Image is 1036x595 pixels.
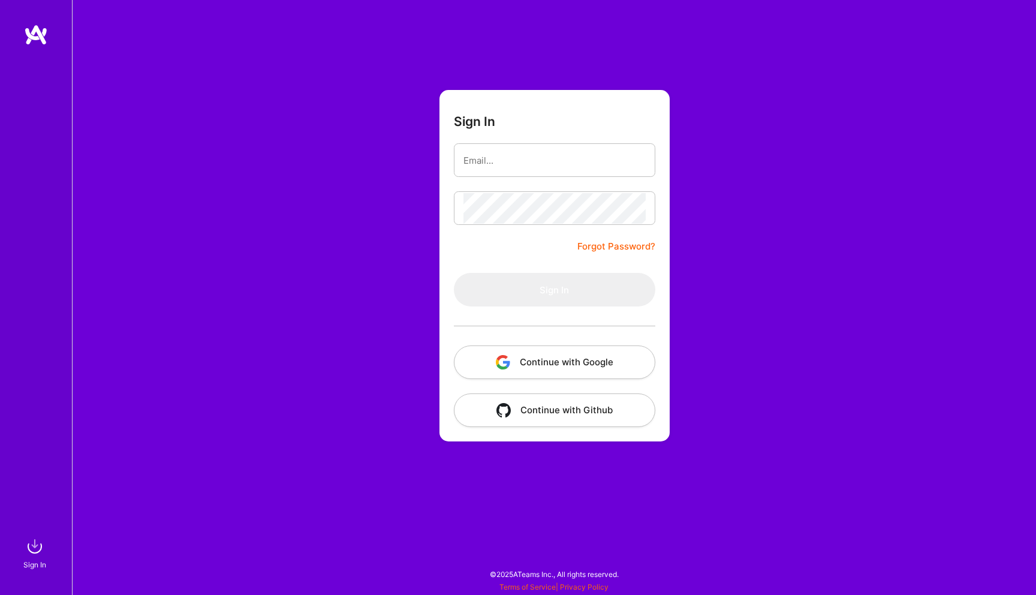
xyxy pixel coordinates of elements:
[499,582,556,591] a: Terms of Service
[577,239,655,254] a: Forgot Password?
[72,559,1036,589] div: © 2025 ATeams Inc., All rights reserved.
[23,534,47,558] img: sign in
[499,582,609,591] span: |
[560,582,609,591] a: Privacy Policy
[454,345,655,379] button: Continue with Google
[454,393,655,427] button: Continue with Github
[25,534,47,571] a: sign inSign In
[23,558,46,571] div: Sign In
[463,145,646,176] input: Email...
[496,403,511,417] img: icon
[496,355,510,369] img: icon
[24,24,48,46] img: logo
[454,273,655,306] button: Sign In
[454,114,495,129] h3: Sign In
